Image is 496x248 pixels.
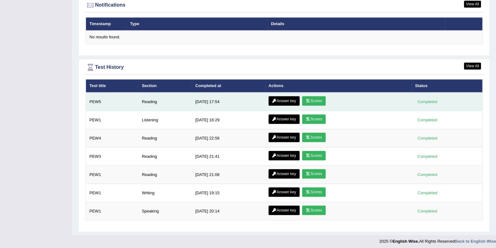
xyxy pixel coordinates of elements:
[269,151,300,160] a: Answer key
[127,17,268,30] th: Type
[192,202,265,220] td: [DATE] 20:14
[415,171,440,178] div: Completed
[268,17,445,30] th: Details
[302,206,325,215] a: Scores
[302,187,325,197] a: Scores
[192,79,265,92] th: Completed at
[192,129,265,147] td: [DATE] 22:56
[415,135,440,141] div: Completed
[192,147,265,166] td: [DATE] 21:41
[192,92,265,111] td: [DATE] 17:54
[89,34,479,40] div: No results found.
[86,166,139,184] td: PEW1
[138,79,192,92] th: Section
[86,92,139,111] td: PEW5
[192,166,265,184] td: [DATE] 21:08
[86,184,139,202] td: PEW1
[392,239,419,244] strong: English Wise.
[379,235,496,244] div: 2025 © All Rights Reserved
[86,63,483,72] div: Test History
[302,151,325,160] a: Scores
[464,1,481,8] a: View All
[269,114,300,124] a: Answer key
[269,206,300,215] a: Answer key
[269,169,300,179] a: Answer key
[269,96,300,106] a: Answer key
[86,1,483,10] div: Notifications
[86,147,139,166] td: PEW3
[138,129,192,147] td: Reading
[464,63,481,69] a: View All
[192,111,265,129] td: [DATE] 16:29
[415,190,440,196] div: Completed
[138,184,192,202] td: Writing
[455,239,496,244] a: Back to English Wise
[269,133,300,142] a: Answer key
[302,96,325,106] a: Scores
[192,184,265,202] td: [DATE] 19:15
[302,114,325,124] a: Scores
[86,111,139,129] td: PEW1
[138,147,192,166] td: Reading
[86,129,139,147] td: PEW4
[138,202,192,220] td: Speaking
[302,169,325,179] a: Scores
[138,166,192,184] td: Reading
[415,117,440,123] div: Completed
[415,153,440,160] div: Completed
[86,202,139,220] td: PEW1
[412,79,483,92] th: Status
[415,98,440,105] div: Completed
[265,79,412,92] th: Actions
[86,79,139,92] th: Test title
[86,17,127,30] th: Timestamp
[138,111,192,129] td: Listening
[138,92,192,111] td: Reading
[415,208,440,214] div: Completed
[302,133,325,142] a: Scores
[269,187,300,197] a: Answer key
